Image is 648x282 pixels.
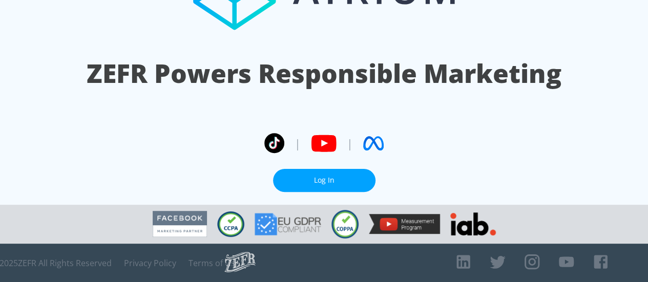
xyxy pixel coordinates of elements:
[450,212,496,235] img: IAB
[217,211,244,237] img: CCPA Compliant
[255,213,321,235] img: GDPR Compliant
[273,169,375,192] a: Log In
[153,211,207,237] img: Facebook Marketing Partner
[347,136,353,151] span: |
[331,210,359,238] img: COPPA Compliant
[87,56,561,91] h1: ZEFR Powers Responsible Marketing
[124,258,176,268] a: Privacy Policy
[369,214,440,234] img: YouTube Measurement Program
[189,258,240,268] a: Terms of Use
[295,136,301,151] span: |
